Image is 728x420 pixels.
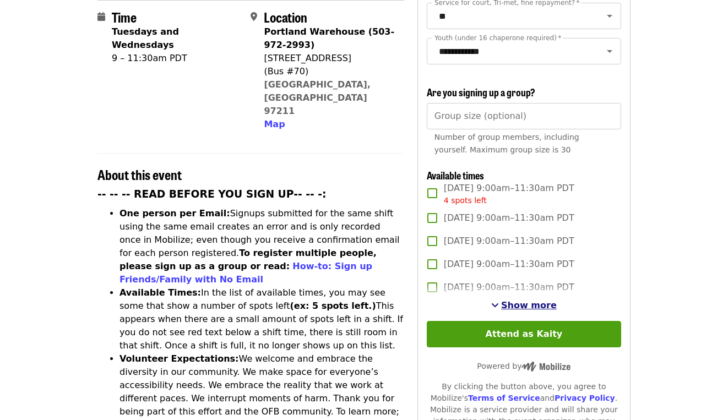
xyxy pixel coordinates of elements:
[427,103,621,129] input: [object Object]
[264,65,395,78] div: (Bus #70)
[444,182,574,206] span: [DATE] 9:00am–11:30am PDT
[521,362,571,372] img: Powered by Mobilize
[264,118,285,131] button: Map
[112,26,179,50] strong: Tuesdays and Wednesdays
[444,234,574,248] span: [DATE] 9:00am–11:30am PDT
[602,8,617,24] button: Open
[602,43,617,59] button: Open
[555,394,615,402] a: Privacy Policy
[434,133,579,154] span: Number of group members, including yourself. Maximum group size is 30
[112,7,137,26] span: Time
[119,261,372,285] a: How-to: Sign up Friends/Family with No Email
[112,52,242,65] div: 9 – 11:30am PDT
[501,300,557,310] span: Show more
[477,362,571,370] span: Powered by
[427,321,621,347] button: Attend as Kaity
[264,52,395,65] div: [STREET_ADDRESS]
[97,165,182,184] span: About this event
[119,353,239,364] strong: Volunteer Expectations:
[427,85,535,99] span: Are you signing up a group?
[119,286,404,352] li: In the list of available times, you may see some that show a number of spots left This appears wh...
[264,26,394,50] strong: Portland Warehouse (503-972-2993)
[119,208,230,219] strong: One person per Email:
[434,35,561,41] label: Youth (under 16 chaperone required)
[264,119,285,129] span: Map
[264,7,307,26] span: Location
[444,281,574,294] span: [DATE] 9:00am–11:30am PDT
[468,394,540,402] a: Terms of Service
[264,79,371,116] a: [GEOGRAPHIC_DATA], [GEOGRAPHIC_DATA] 97211
[119,207,404,286] li: Signups submitted for the same shift using the same email creates an error and is only recorded o...
[97,188,327,200] strong: -- -- -- READ BEFORE YOU SIGN UP-- -- -:
[251,12,257,22] i: map-marker-alt icon
[444,196,487,205] span: 4 spots left
[491,299,557,312] button: See more timeslots
[444,258,574,271] span: [DATE] 9:00am–11:30am PDT
[427,168,484,182] span: Available times
[290,301,376,311] strong: (ex: 5 spots left.)
[119,287,201,298] strong: Available Times:
[97,12,105,22] i: calendar icon
[444,211,574,225] span: [DATE] 9:00am–11:30am PDT
[119,248,377,271] strong: To register multiple people, please sign up as a group or read:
